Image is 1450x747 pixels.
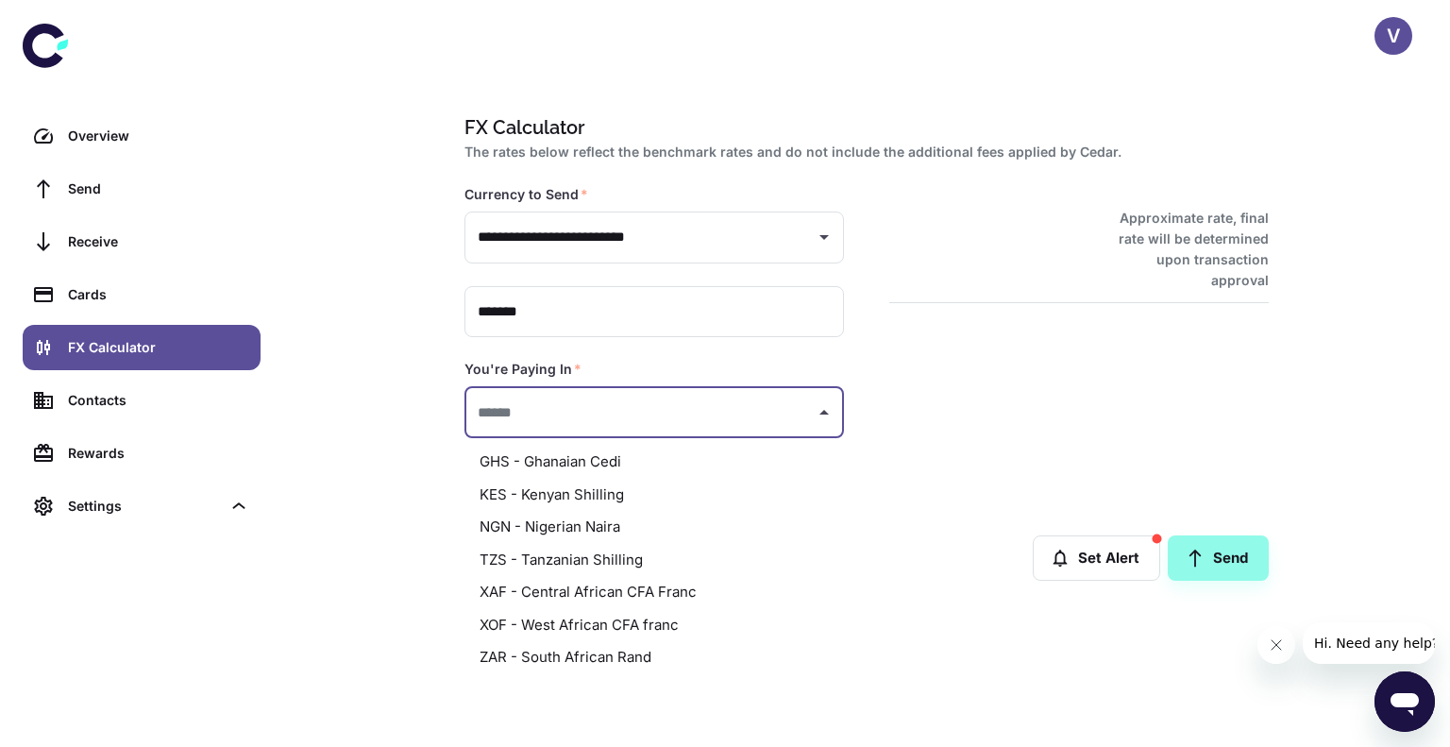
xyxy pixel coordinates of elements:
li: TZS - Tanzanian Shilling [464,544,844,577]
div: FX Calculator [68,337,249,358]
div: Send [68,178,249,199]
div: Rewards [68,443,249,464]
iframe: Button to launch messaging window [1374,671,1435,732]
iframe: Close message [1257,626,1295,664]
a: Cards [23,272,261,317]
li: XAF - Central African CFA Franc [464,576,844,609]
label: Currency to Send [464,185,588,204]
h6: Approximate rate, final rate will be determined upon transaction approval [1098,208,1269,291]
a: Receive [23,219,261,264]
button: Set Alert [1033,535,1160,581]
li: ZAR - South African Rand [464,641,844,674]
a: Send [23,166,261,212]
a: Overview [23,113,261,159]
div: Settings [68,496,221,517]
div: Overview [68,126,249,146]
div: Contacts [68,390,249,411]
button: V [1374,17,1412,55]
label: You're Paying In [464,360,582,379]
button: Open [811,224,837,250]
a: Rewards [23,431,261,476]
div: Cards [68,284,249,305]
a: Contacts [23,378,261,423]
li: KES - Kenyan Shilling [464,479,844,512]
h1: FX Calculator [464,113,1261,142]
a: Send [1168,535,1269,581]
button: Close [811,399,837,426]
iframe: Message from company [1303,622,1435,664]
li: XOF - West African CFA franc [464,609,844,642]
div: Receive [68,231,249,252]
li: GHS - Ghanaian Cedi [464,446,844,479]
a: FX Calculator [23,325,261,370]
li: NGN - Nigerian Naira [464,511,844,544]
div: Settings [23,484,261,529]
span: Hi. Need any help? [11,13,136,28]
